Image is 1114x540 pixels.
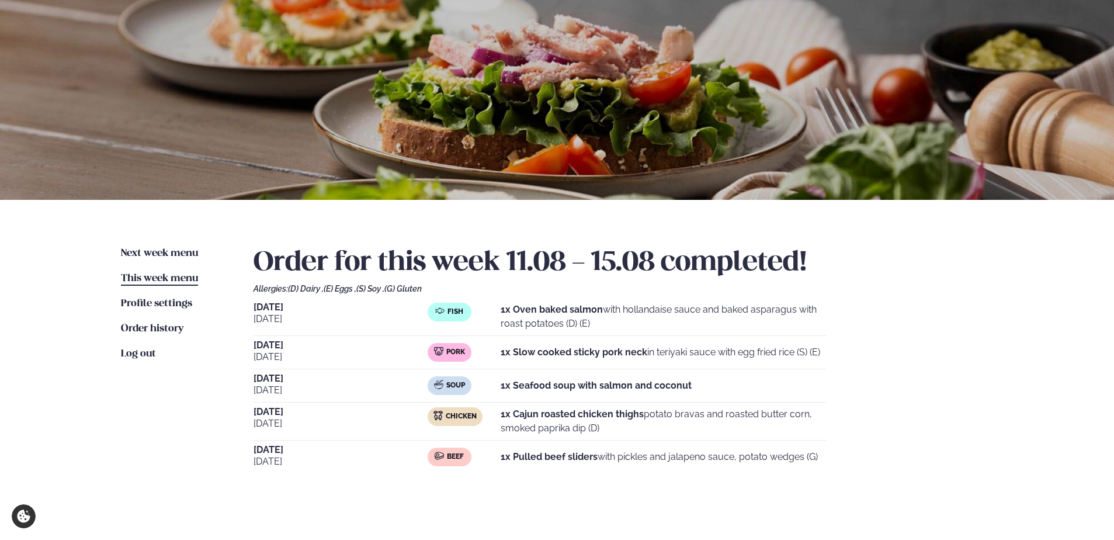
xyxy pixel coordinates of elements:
img: pork.svg [434,347,443,356]
span: [DATE] [254,407,428,417]
a: Order history [121,322,183,336]
strong: 1x Slow cooked sticky pork neck [501,347,647,358]
a: Cookie settings [12,504,36,528]
a: This week menu [121,272,198,286]
span: Soup [446,381,465,390]
p: in teriyaki sauce with egg fried rice (S) (E) [501,345,820,359]
img: fish.svg [435,306,445,316]
span: (D) Dairy , [288,284,324,293]
strong: 1x Pulled beef sliders [501,451,598,462]
span: Log out [121,349,156,359]
p: with hollandaise sauce and baked asparagus with roast potatoes (D) (E) [501,303,826,331]
span: Pork [446,348,465,357]
a: Next week menu [121,247,198,261]
span: [DATE] [254,383,428,397]
span: Next week menu [121,248,198,258]
img: beef.svg [435,451,444,461]
span: [DATE] [254,350,428,364]
span: [DATE] [254,312,428,326]
img: soup.svg [434,380,443,389]
span: Chicken [446,412,477,421]
span: This week menu [121,274,198,283]
span: Order history [121,324,183,334]
span: (G) Gluten [384,284,422,293]
span: [DATE] [254,303,428,312]
p: with pickles and jalapeno sauce, potato wedges (G) [501,450,818,464]
h2: Order for this week 11.08 - 15.08 completed! [254,247,993,279]
span: Profile settings [121,299,192,309]
span: Beef [447,452,464,462]
p: potato bravas and roasted butter corn, smoked paprika dip (D) [501,407,826,435]
strong: 1x Oven baked salmon [501,304,603,315]
span: Fish [447,307,463,317]
span: [DATE] [254,341,428,350]
strong: 1x Seafood soup with salmon and coconut [501,380,692,391]
a: Profile settings [121,297,192,311]
span: [DATE] [254,417,428,431]
img: chicken.svg [433,411,443,420]
a: Log out [121,347,156,361]
div: Allergies: [254,284,993,293]
span: [DATE] [254,374,428,383]
span: [DATE] [254,455,428,469]
strong: 1x Cajun roasted chicken thighs [501,409,644,420]
span: (E) Eggs , [324,284,356,293]
span: [DATE] [254,445,428,455]
span: (S) Soy , [356,284,384,293]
